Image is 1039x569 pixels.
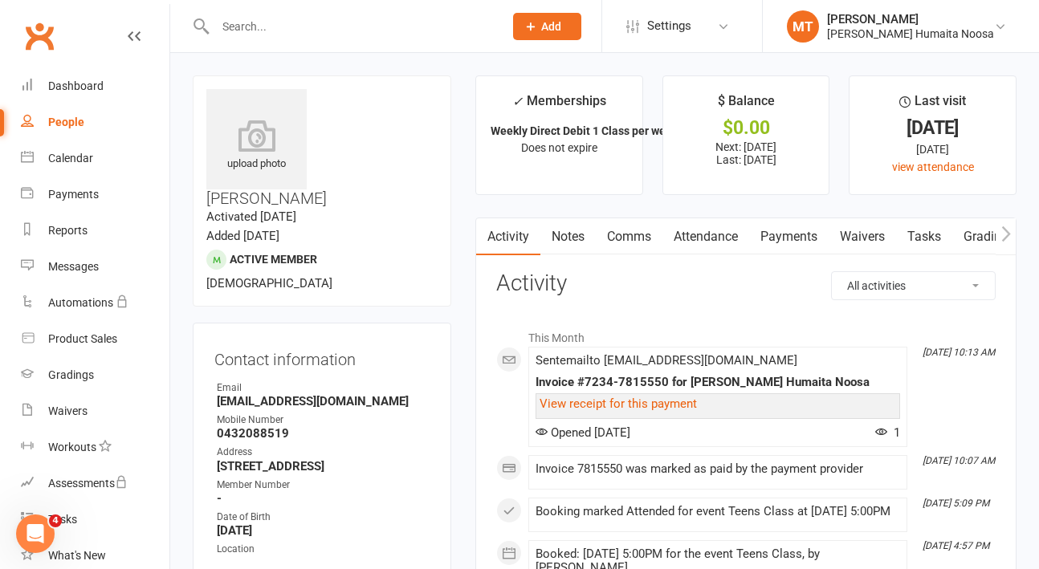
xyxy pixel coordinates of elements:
i: [DATE] 10:07 AM [923,455,995,466]
a: Waivers [21,393,169,429]
a: Payments [749,218,829,255]
div: Booking marked Attended for event Teens Class at [DATE] 5:00PM [536,505,900,518]
a: Gradings [21,357,169,393]
p: Next: [DATE] Last: [DATE] [678,140,815,166]
div: [PERSON_NAME] Humaita Noosa [827,26,994,41]
div: Payments [48,188,99,201]
span: 1 [875,425,900,440]
span: Active member [230,253,317,266]
strong: [DATE] [217,523,430,538]
a: Waivers [829,218,896,255]
a: Comms [596,218,662,255]
a: Messages [21,249,169,285]
a: View receipt for this payment [540,396,697,411]
div: [DATE] [864,120,1001,136]
time: Added [DATE] [206,229,279,243]
li: This Month [496,321,996,347]
div: Automations [48,296,113,309]
span: [DEMOGRAPHIC_DATA] [206,276,332,291]
div: Invoice #7234-7815550 for [PERSON_NAME] Humaita Noosa [536,376,900,389]
a: Calendar [21,140,169,177]
a: Attendance [662,218,749,255]
a: Payments [21,177,169,213]
input: Search... [210,15,492,38]
iframe: Intercom live chat [16,514,55,553]
strong: Weekly Direct Debit 1 Class per week [491,124,678,137]
a: Notes [540,218,596,255]
a: Automations [21,285,169,321]
div: Invoice 7815550 was marked as paid by the payment provider [536,462,900,476]
a: Assessments [21,465,169,502]
div: Reports [48,224,88,237]
div: Location [217,542,430,557]
div: Calendar [48,152,93,165]
div: Email [217,380,430,396]
div: [PERSON_NAME] [827,12,994,26]
time: Activated [DATE] [206,209,296,224]
div: upload photo [206,120,307,173]
h3: Contact information [214,344,430,368]
strong: [STREET_ADDRESS] [217,459,430,473]
a: Tasks [896,218,952,255]
div: Member Number [217,478,430,493]
div: Mobile Number [217,413,430,428]
span: Does not expire [521,141,597,154]
strong: [EMAIL_ADDRESS][DOMAIN_NAME] [217,394,430,408]
div: Gradings [48,368,94,381]
div: Tasks [48,513,77,526]
a: Reports [21,213,169,249]
a: Workouts [21,429,169,465]
span: Opened [DATE] [536,425,630,440]
div: Memberships [512,91,606,120]
i: [DATE] 4:57 PM [923,540,989,551]
a: view attendance [892,161,974,173]
a: Dashboard [21,68,169,104]
div: Dashboard [48,79,104,92]
div: [DATE] [864,140,1001,158]
div: MT [787,10,819,43]
div: Address [217,445,430,460]
h3: [PERSON_NAME] [206,89,438,207]
i: [DATE] 10:13 AM [923,347,995,358]
div: $ Balance [718,91,775,120]
div: Messages [48,260,99,273]
div: Assessments [48,477,128,490]
span: 4 [49,514,62,527]
h3: Activity [496,271,996,296]
a: Clubworx [19,16,59,56]
div: What's New [48,549,106,562]
div: Waivers [48,404,88,417]
i: [DATE] 5:09 PM [923,498,989,509]
span: Settings [647,8,691,44]
span: Add [541,20,561,33]
i: ✓ [512,94,523,109]
div: People [48,116,84,128]
span: Sent email to [EMAIL_ADDRESS][DOMAIN_NAME] [536,353,797,368]
a: Product Sales [21,321,169,357]
div: Last visit [899,91,966,120]
div: Date of Birth [217,510,430,525]
div: Product Sales [48,332,117,345]
div: $0.00 [678,120,815,136]
strong: 0432088519 [217,426,430,441]
div: Workouts [48,441,96,453]
a: People [21,104,169,140]
button: Add [513,13,581,40]
a: Activity [476,218,540,255]
a: Tasks [21,502,169,538]
strong: - [217,491,430,506]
